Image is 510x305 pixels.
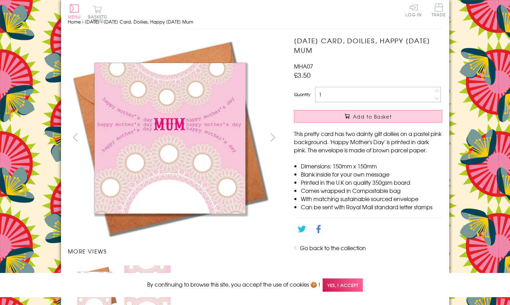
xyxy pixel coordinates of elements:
[88,5,107,23] button: Basket0 items
[432,3,446,18] a: Trade
[68,4,81,19] button: Menu
[405,3,422,17] a: Log In
[68,247,281,255] h3: More views
[294,62,313,70] span: MHA07
[82,18,83,25] span: ›
[68,130,83,145] button: prev
[294,70,311,80] span: £3.50
[301,178,442,186] li: Printed in the U.K on quality 350gsm board
[91,14,107,24] span: 0 items
[300,244,366,252] a: Go back to the collection
[294,36,442,56] h1: [DATE] Card, Doilies, Happy [DATE] Mum
[301,170,442,178] li: Blank inside for your own message
[432,3,446,17] span: Trade
[68,14,81,20] span: Menu
[301,195,442,203] li: With matching sustainable sourced envelope
[68,15,443,29] nav: breadcrumbs
[353,113,392,120] span: Add to Basket
[68,36,272,240] img: Mother's Day Card, Doilies, Happy Mother's Day Mum
[294,129,442,154] p: This pretty card has two dainty gilt doilies on a pastel pink background. 'Happy Mother's Day' is...
[104,18,193,25] span: [DATE] Card, Doilies, Happy [DATE] Mum
[68,18,81,25] a: Home
[301,203,442,211] li: Can be sent with Royal Mail standard letter stamps
[323,278,363,292] span: Yes, I accept
[294,91,310,97] label: Quantity
[265,130,280,145] button: next
[294,110,442,123] button: Add to Basket
[301,162,442,170] li: Dimensions: 150mm x 150mm
[85,18,99,25] a: [DATE]
[301,186,442,195] li: Comes wrapped in Compostable bag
